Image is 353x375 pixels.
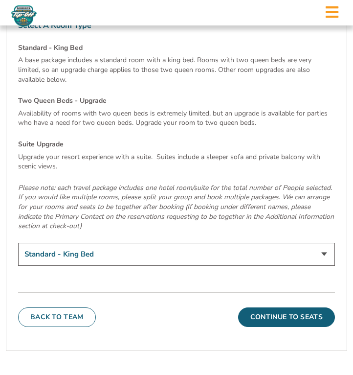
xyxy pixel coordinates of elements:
[18,307,96,327] button: Back To Team
[18,43,335,53] h4: Standard - King Bed
[18,183,334,231] em: Please note: each travel package includes one hotel room/suite for the total number of People sel...
[18,20,335,31] label: Select A Room Type
[18,140,335,149] h4: Suite Upgrade
[18,96,335,106] h4: Two Queen Beds - Upgrade
[18,152,335,171] p: Upgrade your resort experience with a suite. Suites include a sleeper sofa and private balcony wi...
[10,5,38,27] img: Fort Myers Tip-Off
[18,109,335,128] p: Availability of rooms with two queen beds is extremely limited, but an upgrade is available for p...
[238,307,335,327] button: Continue To Seats
[18,55,335,84] p: A base package includes a standard room with a king bed. Rooms with two queen beds are very limit...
